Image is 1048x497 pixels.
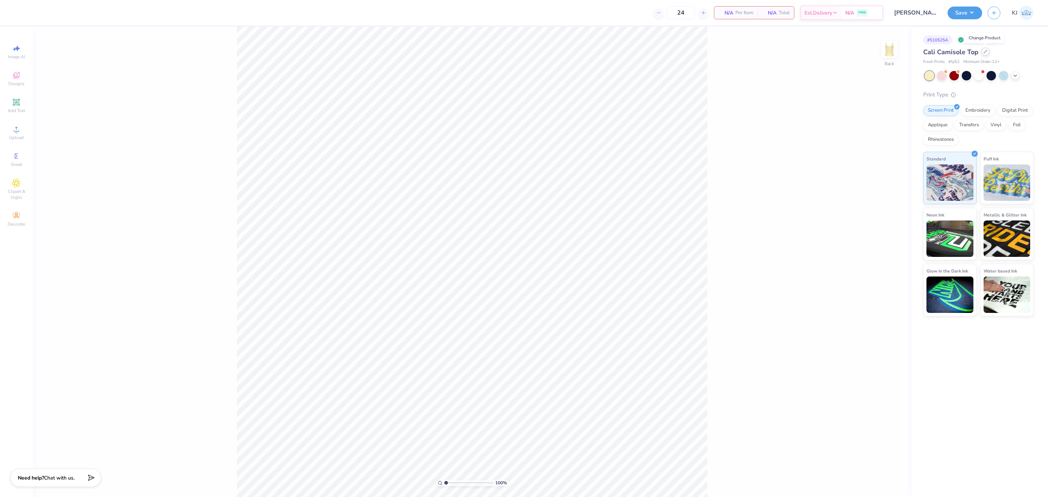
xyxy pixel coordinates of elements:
[9,135,24,140] span: Upload
[762,9,777,17] span: N/A
[885,60,894,67] div: Back
[923,120,952,131] div: Applique
[495,480,507,486] span: 100 %
[8,81,24,87] span: Designs
[667,6,695,19] input: – –
[984,211,1027,219] span: Metallic & Glitter Ink
[997,105,1033,116] div: Digital Print
[948,7,982,19] button: Save
[926,220,973,257] img: Neon Ink
[965,33,1004,43] div: Change Product
[948,59,960,65] span: # fp52
[926,277,973,313] img: Glow in the Dark Ink
[779,9,790,17] span: Total
[1012,6,1033,20] a: KJ
[18,474,44,481] strong: Need help?
[926,267,968,275] span: Glow in the Dark Ink
[923,134,958,145] div: Rhinestones
[11,162,22,167] span: Greek
[8,54,25,60] span: Image AI
[44,474,75,481] span: Chat with us.
[735,9,753,17] span: Per Item
[1012,9,1017,17] span: KJ
[984,220,1031,257] img: Metallic & Glitter Ink
[961,105,995,116] div: Embroidery
[984,164,1031,201] img: Puff Ink
[8,221,25,227] span: Decorate
[923,105,958,116] div: Screen Print
[882,42,897,57] img: Back
[805,9,832,17] span: Est. Delivery
[926,155,946,163] span: Standard
[923,35,952,44] div: # 510525A
[889,5,942,20] input: Untitled Design
[963,59,1000,65] span: Minimum Order: 12 +
[954,120,984,131] div: Transfers
[923,59,945,65] span: Fresh Prints
[984,155,999,163] span: Puff Ink
[719,9,733,17] span: N/A
[926,164,973,201] img: Standard
[923,91,1033,99] div: Print Type
[1008,120,1025,131] div: Foil
[984,267,1017,275] span: Water based Ink
[858,10,866,15] span: FREE
[986,120,1006,131] div: Vinyl
[926,211,944,219] span: Neon Ink
[984,277,1031,313] img: Water based Ink
[845,9,854,17] span: N/A
[923,48,978,56] span: Cali Camisole Top
[1019,6,1033,20] img: Kendra Jingco
[8,108,25,114] span: Add Text
[4,188,29,200] span: Clipart & logos
[956,35,997,44] div: Original Proof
